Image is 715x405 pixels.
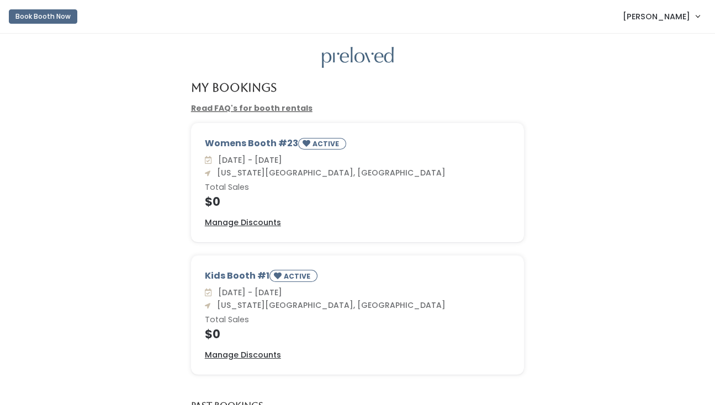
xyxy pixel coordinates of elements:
u: Manage Discounts [205,217,281,228]
h4: $0 [205,195,511,208]
a: Manage Discounts [205,349,281,361]
a: Read FAQ's for booth rentals [191,103,313,114]
h4: My Bookings [191,81,277,94]
h6: Total Sales [205,316,511,324]
u: Manage Discounts [205,349,281,360]
a: Manage Discounts [205,217,281,228]
small: ACTIVE [284,271,313,281]
span: [US_STATE][GEOGRAPHIC_DATA], [GEOGRAPHIC_DATA] [213,167,446,178]
span: [DATE] - [DATE] [214,287,282,298]
button: Book Booth Now [9,9,77,24]
a: Book Booth Now [9,4,77,29]
div: Kids Booth #1 [205,269,511,286]
img: preloved logo [322,47,394,68]
h6: Total Sales [205,183,511,192]
small: ACTIVE [313,139,341,148]
a: [PERSON_NAME] [612,4,711,28]
span: [US_STATE][GEOGRAPHIC_DATA], [GEOGRAPHIC_DATA] [213,300,446,311]
h4: $0 [205,328,511,340]
span: [PERSON_NAME] [623,10,690,23]
div: Womens Booth #23 [205,137,511,154]
span: [DATE] - [DATE] [214,154,282,166]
